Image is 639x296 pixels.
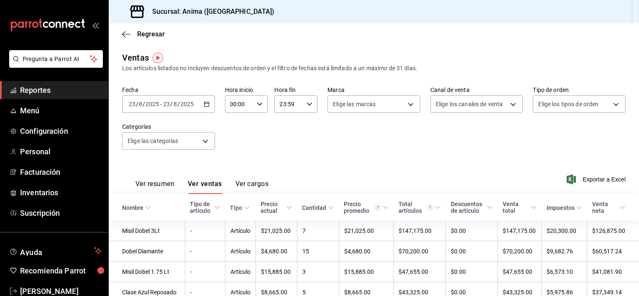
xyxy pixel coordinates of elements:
[547,204,575,211] div: Impuestos
[344,201,388,214] span: Precio promedio
[145,101,159,107] input: ----
[128,137,179,145] span: Elige las categorías
[143,101,145,107] span: /
[170,101,173,107] span: /
[122,204,151,211] span: Nombre
[399,201,441,214] span: Total artículos
[190,201,220,214] span: Tipo de artículo
[261,201,284,214] div: Precio actual
[20,265,102,276] span: Recomienda Parrot
[256,241,297,262] td: $4,680.00
[122,64,626,73] div: Los artículos listados no incluyen descuentos de orden y el filtro de fechas está limitado a un m...
[6,61,103,69] a: Pregunta a Parrot AI
[339,241,393,262] td: $4,680.00
[394,221,446,241] td: $147,175.00
[109,221,185,241] td: Misil Dobel 3Lt
[339,262,393,282] td: $15,885.00
[20,146,102,157] span: Personal
[375,204,381,211] svg: Precio promedio = Total artículos / cantidad
[333,100,376,108] span: Elige las marcas
[547,204,582,211] span: Impuestos
[297,221,339,241] td: 7
[297,262,339,282] td: 3
[122,30,165,38] button: Regresar
[498,262,542,282] td: $47,655.00
[122,124,215,130] label: Categorías
[9,50,103,68] button: Pregunta a Parrot AI
[503,201,529,214] div: Venta total
[436,100,503,108] span: Elige los canales de venta
[339,221,393,241] td: $21,025.00
[20,207,102,219] span: Suscripción
[542,262,587,282] td: $6,573.10
[261,201,292,214] span: Precio actual
[274,87,317,93] label: Hora fin
[297,241,339,262] td: 15
[592,201,618,214] div: Venta neta
[225,262,256,282] td: Artículo
[587,241,639,262] td: $60,517.24
[225,221,256,241] td: Artículo
[138,101,143,107] input: --
[20,187,102,198] span: Inventarios
[302,204,334,211] span: Cantidad
[256,221,297,241] td: $21,025.00
[533,87,626,93] label: Tipo de orden
[538,100,598,108] span: Elige los tipos de orden
[568,174,626,184] button: Exportar a Excel
[587,262,639,282] td: $41,081.90
[451,201,493,214] span: Descuentos de artículo
[188,180,222,194] button: Ver ventas
[327,87,420,93] label: Marca
[225,87,268,93] label: Hora inicio
[136,101,138,107] span: /
[399,201,433,214] div: Total artículos
[446,221,498,241] td: $0.00
[225,241,256,262] td: Artículo
[185,221,225,241] td: -
[430,87,523,93] label: Canal de venta
[135,180,174,194] button: Ver resumen
[185,241,225,262] td: -
[235,180,269,194] button: Ver cargos
[230,204,250,211] span: Tipo
[587,221,639,241] td: $126,875.00
[230,204,242,211] div: Tipo
[498,241,542,262] td: $70,200.00
[122,204,143,211] div: Nombre
[137,30,165,38] span: Regresar
[20,246,91,256] span: Ayuda
[20,166,102,178] span: Facturación
[542,241,587,262] td: $9,682.76
[394,262,446,282] td: $47,655.00
[122,51,149,64] div: Ventas
[498,221,542,241] td: $147,175.00
[20,105,102,116] span: Menú
[92,22,99,28] button: open_drawer_menu
[451,201,485,214] div: Descuentos de artículo
[394,241,446,262] td: $70,200.00
[592,201,626,214] span: Venta neta
[177,101,180,107] span: /
[173,101,177,107] input: --
[503,201,537,214] span: Venta total
[109,241,185,262] td: Dobel Diamante
[160,101,162,107] span: -
[23,55,90,64] span: Pregunta a Parrot AI
[185,262,225,282] td: -
[109,262,185,282] td: Misil Dobel 1.75 Lt
[20,84,102,96] span: Reportes
[146,7,275,17] h3: Sucursal: Anima ([GEOGRAPHIC_DATA])
[446,241,498,262] td: $0.00
[122,87,215,93] label: Fecha
[20,125,102,137] span: Configuración
[302,204,326,211] div: Cantidad
[153,53,163,63] img: Tooltip marker
[344,201,381,214] div: Precio promedio
[190,201,212,214] div: Tipo de artículo
[135,180,268,194] div: navigation tabs
[427,204,433,211] svg: El total artículos considera cambios de precios en los artículos así como costos adicionales por ...
[256,262,297,282] td: $15,885.00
